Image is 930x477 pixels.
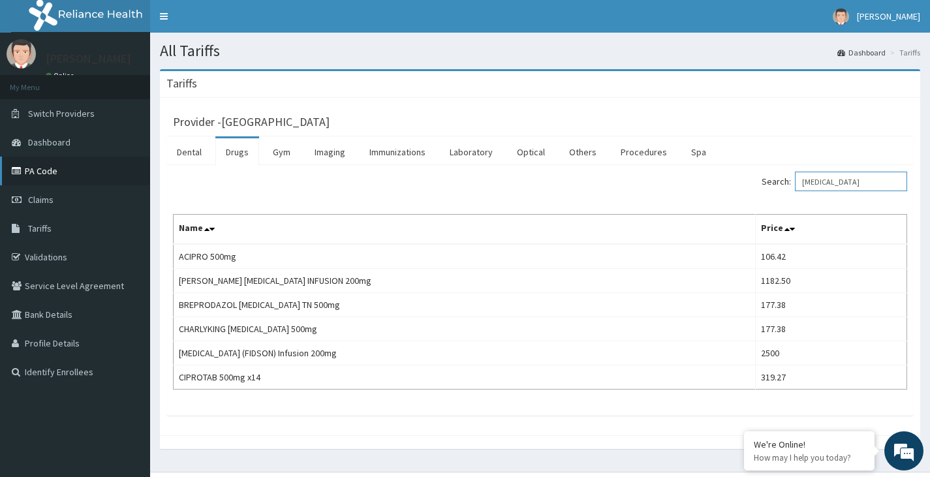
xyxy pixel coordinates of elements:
td: 1182.50 [756,269,907,293]
td: 177.38 [756,317,907,341]
th: Name [174,215,756,245]
div: Chat with us now [68,73,219,90]
a: Online [46,71,77,80]
label: Search: [762,172,907,191]
img: User Image [7,39,36,69]
td: CIPROTAB 500mg x14 [174,365,756,390]
td: ACIPRO 500mg [174,244,756,269]
a: Procedures [610,138,677,166]
a: Immunizations [359,138,436,166]
h1: All Tariffs [160,42,920,59]
td: 2500 [756,341,907,365]
td: 319.27 [756,365,907,390]
td: [MEDICAL_DATA] (FIDSON) Infusion 200mg [174,341,756,365]
span: Dashboard [28,136,70,148]
div: Minimize live chat window [214,7,245,38]
th: Price [756,215,907,245]
a: Drugs [215,138,259,166]
td: [PERSON_NAME] [MEDICAL_DATA] INFUSION 200mg [174,269,756,293]
a: Spa [681,138,717,166]
a: Laboratory [439,138,503,166]
p: How may I help you today? [754,452,865,463]
a: Others [559,138,607,166]
h3: Tariffs [166,78,197,89]
p: [PERSON_NAME] [46,53,131,65]
textarea: Type your message and hit 'Enter' [7,329,249,375]
img: User Image [833,8,849,25]
a: Imaging [304,138,356,166]
td: 106.42 [756,244,907,269]
span: [PERSON_NAME] [857,10,920,22]
td: 177.38 [756,293,907,317]
td: CHARLYKING [MEDICAL_DATA] 500mg [174,317,756,341]
div: We're Online! [754,439,865,450]
a: Gym [262,138,301,166]
span: Tariffs [28,223,52,234]
a: Dashboard [837,47,886,58]
li: Tariffs [887,47,920,58]
td: BREPRODAZOL [MEDICAL_DATA] TN 500mg [174,293,756,317]
span: Switch Providers [28,108,95,119]
span: Claims [28,194,54,206]
input: Search: [795,172,907,191]
a: Optical [506,138,555,166]
img: d_794563401_company_1708531726252_794563401 [24,65,53,98]
a: Dental [166,138,212,166]
h3: Provider - [GEOGRAPHIC_DATA] [173,116,330,128]
span: We're online! [76,151,180,283]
